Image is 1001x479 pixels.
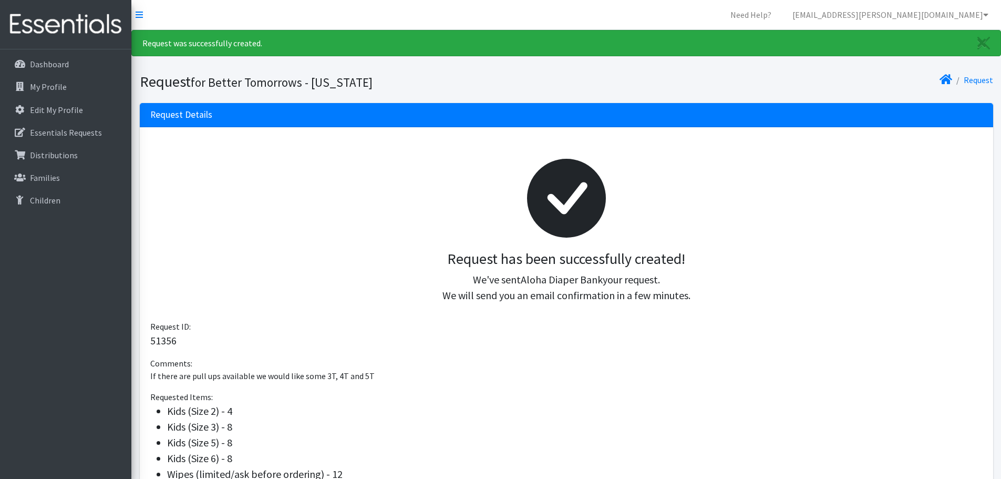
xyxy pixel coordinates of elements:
[159,272,974,303] p: We've sent your request. We will send you an email confirmation in a few minutes.
[30,127,102,138] p: Essentials Requests
[167,451,983,466] li: Kids (Size 6) - 8
[150,392,213,402] span: Requested Items:
[159,250,974,268] h3: Request has been successfully created!
[150,333,983,349] p: 51356
[4,99,127,120] a: Edit My Profile
[4,145,127,166] a: Distributions
[30,172,60,183] p: Families
[4,167,127,188] a: Families
[30,150,78,160] p: Distributions
[167,435,983,451] li: Kids (Size 5) - 8
[191,75,373,90] small: for Better Tomorrows - [US_STATE]
[30,105,83,115] p: Edit My Profile
[4,122,127,143] a: Essentials Requests
[30,81,67,92] p: My Profile
[521,273,603,286] span: Aloha Diaper Bank
[4,54,127,75] a: Dashboard
[30,195,60,206] p: Children
[964,75,993,85] a: Request
[722,4,780,25] a: Need Help?
[167,419,983,435] li: Kids (Size 3) - 8
[4,7,127,42] img: HumanEssentials
[784,4,997,25] a: [EMAIL_ADDRESS][PERSON_NAME][DOMAIN_NAME]
[167,403,983,419] li: Kids (Size 2) - 4
[30,59,69,69] p: Dashboard
[4,76,127,97] a: My Profile
[150,109,212,120] h3: Request Details
[140,73,563,91] h1: Request
[967,30,1000,56] a: Close
[150,358,192,369] span: Comments:
[150,370,983,382] p: If there are pull ups available we would like some 3T, 4T and 5T
[150,321,191,332] span: Request ID:
[131,30,1001,56] div: Request was successfully created.
[4,190,127,211] a: Children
